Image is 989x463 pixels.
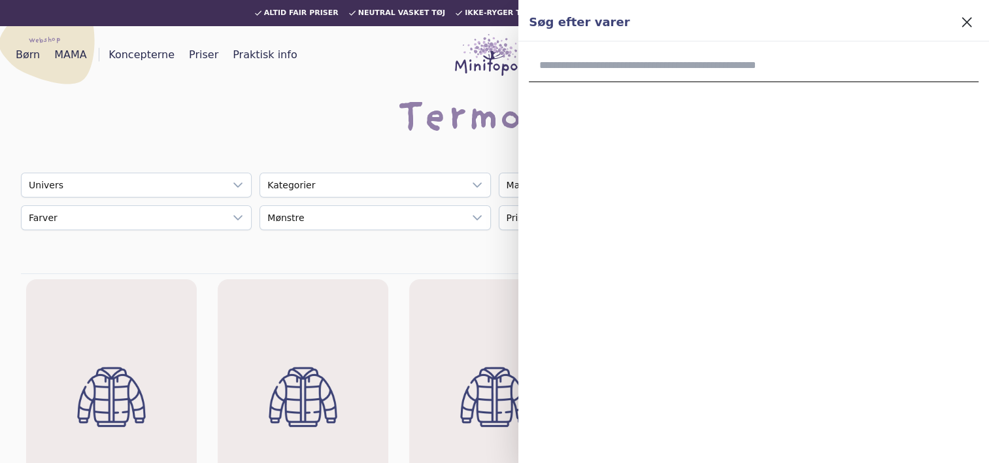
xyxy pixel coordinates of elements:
[396,99,594,141] h1: Termosæt
[184,44,224,65] a: Priser
[358,9,446,17] span: Neutral vasket tøj
[455,34,535,76] img: Minitopolis logo
[49,44,92,65] a: MAMA
[227,44,302,65] a: Praktisk info
[529,13,955,31] h4: Søg efter varer
[264,9,339,17] span: Altid fair priser
[10,44,45,65] a: Børn
[103,44,180,65] a: Koncepterne
[465,9,529,17] span: Ikke-ryger tøj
